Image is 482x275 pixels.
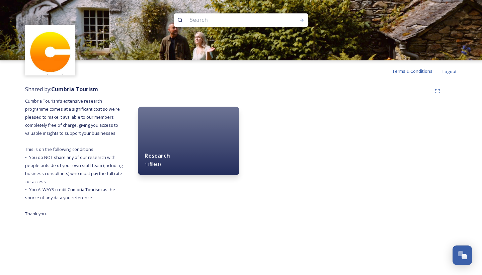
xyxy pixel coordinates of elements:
[443,68,457,74] span: Logout
[145,161,161,167] span: 11 file(s)
[453,245,472,265] button: Open Chat
[25,86,98,93] span: Shared by:
[392,68,432,74] span: Terms & Conditions
[26,26,75,75] img: images.jpg
[25,98,124,217] span: Cumbria Tourism’s extensive research programme comes at a significant cost so we’re pleased to ma...
[145,152,169,159] strong: Research
[51,86,98,93] strong: Cumbria Tourism
[392,67,443,75] a: Terms & Conditions
[186,13,278,27] input: Search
